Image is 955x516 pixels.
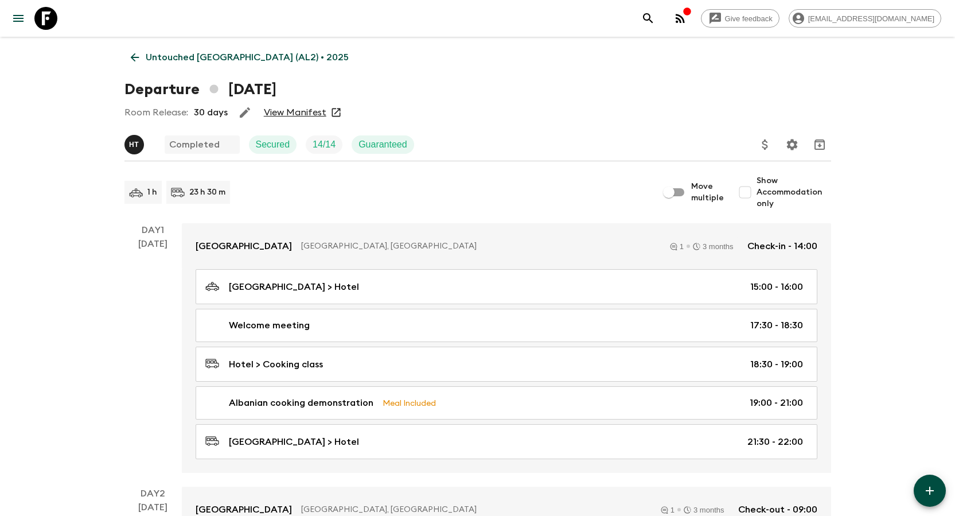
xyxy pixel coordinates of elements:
p: Welcome meeting [229,319,310,332]
div: Trip Fill [306,135,342,154]
a: Welcome meeting17:30 - 18:30 [196,309,817,342]
p: Day 2 [124,487,182,501]
button: search adventures [637,7,660,30]
p: Day 1 [124,223,182,237]
p: 18:30 - 19:00 [750,358,803,371]
p: Secured [256,138,290,152]
a: View Manifest [264,107,326,118]
p: 1 h [147,187,157,198]
a: Untouched [GEOGRAPHIC_DATA] (AL2) • 2025 [124,46,355,69]
div: [EMAIL_ADDRESS][DOMAIN_NAME] [789,9,941,28]
a: [GEOGRAPHIC_DATA] > Hotel21:30 - 22:00 [196,424,817,459]
p: Room Release: [124,106,188,119]
span: [EMAIL_ADDRESS][DOMAIN_NAME] [802,14,941,23]
div: 1 [661,506,675,514]
h1: Departure [DATE] [124,78,276,101]
p: 15:00 - 16:00 [750,280,803,294]
div: Secured [249,135,297,154]
a: [GEOGRAPHIC_DATA] > Hotel15:00 - 16:00 [196,269,817,304]
div: 1 [670,243,684,250]
span: Give feedback [719,14,779,23]
p: 19:00 - 21:00 [750,396,803,410]
button: Settings [781,133,804,156]
button: Archive (Completed, Cancelled or Unsynced Departures only) [808,133,831,156]
button: menu [7,7,30,30]
p: Guaranteed [358,138,407,152]
p: [GEOGRAPHIC_DATA], [GEOGRAPHIC_DATA] [301,504,647,515]
p: 21:30 - 22:00 [747,435,803,449]
p: 17:30 - 18:30 [750,319,803,332]
p: Untouched [GEOGRAPHIC_DATA] (AL2) • 2025 [146,51,349,64]
p: 14 / 14 [313,138,336,152]
p: [GEOGRAPHIC_DATA] > Hotel [229,280,359,294]
p: [GEOGRAPHIC_DATA], [GEOGRAPHIC_DATA] [301,240,656,252]
p: Completed [169,138,220,152]
p: 23 h 30 m [189,187,225,198]
a: Hotel > Cooking class18:30 - 19:00 [196,347,817,382]
p: Albanian cooking demonstration [229,396,373,410]
a: Give feedback [701,9,779,28]
div: 3 months [693,243,733,250]
div: 3 months [684,506,724,514]
p: Hotel > Cooking class [229,358,323,371]
div: [DATE] [138,237,167,473]
p: [GEOGRAPHIC_DATA] [196,239,292,253]
button: Update Price, Early Bird Discount and Costs [754,133,777,156]
p: Meal Included [383,397,436,409]
a: [GEOGRAPHIC_DATA][GEOGRAPHIC_DATA], [GEOGRAPHIC_DATA]13 monthsCheck-in - 14:00 [182,223,831,269]
span: Move multiple [691,181,724,204]
span: Show Accommodation only [757,175,831,209]
p: [GEOGRAPHIC_DATA] > Hotel [229,435,359,449]
span: Heldi Turhani [124,138,146,148]
p: Check-in - 14:00 [747,239,817,253]
a: Albanian cooking demonstrationMeal Included19:00 - 21:00 [196,386,817,420]
p: 30 days [194,106,228,119]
